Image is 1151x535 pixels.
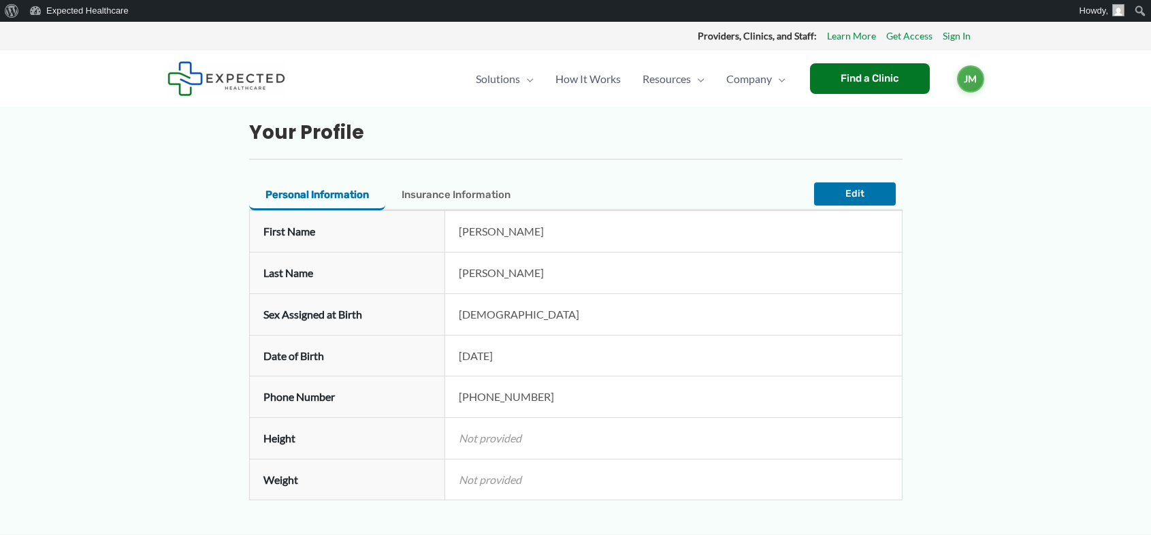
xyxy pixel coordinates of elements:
[249,211,445,253] th: First Name
[957,65,984,93] a: JM
[445,253,902,294] td: [PERSON_NAME]
[691,55,704,103] span: Menu Toggle
[249,253,445,294] th: Last Name
[810,63,930,94] a: Find a Clinic
[249,293,445,335] th: Sex Assigned at Birth
[445,293,902,335] td: [DEMOGRAPHIC_DATA]
[249,376,445,418] th: Phone Number
[772,55,785,103] span: Menu Toggle
[886,27,933,45] a: Get Access
[726,55,772,103] span: Company
[465,55,796,103] nav: Primary Site Navigation
[555,55,621,103] span: How It Works
[445,335,902,376] td: [DATE]
[167,61,285,96] img: Expected Healthcare Logo - side, dark font, small
[520,55,534,103] span: Menu Toggle
[445,376,902,418] td: [PHONE_NUMBER]
[545,55,632,103] a: How It Works
[632,55,715,103] a: ResourcesMenu Toggle
[249,417,445,459] th: Height
[459,473,521,486] em: Not provided
[715,55,796,103] a: CompanyMenu Toggle
[465,55,545,103] a: SolutionsMenu Toggle
[249,335,445,376] th: Date of Birth
[476,55,520,103] span: Solutions
[943,27,971,45] a: Sign In
[249,182,385,210] button: Personal Information
[249,459,445,500] th: Weight
[459,432,521,444] em: Not provided
[643,55,691,103] span: Resources
[385,182,527,210] button: Insurance Information
[814,182,896,206] button: Edit
[445,211,902,253] td: [PERSON_NAME]
[698,30,817,42] strong: Providers, Clinics, and Staff:
[827,27,876,45] a: Learn More
[249,120,903,145] h2: Your Profile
